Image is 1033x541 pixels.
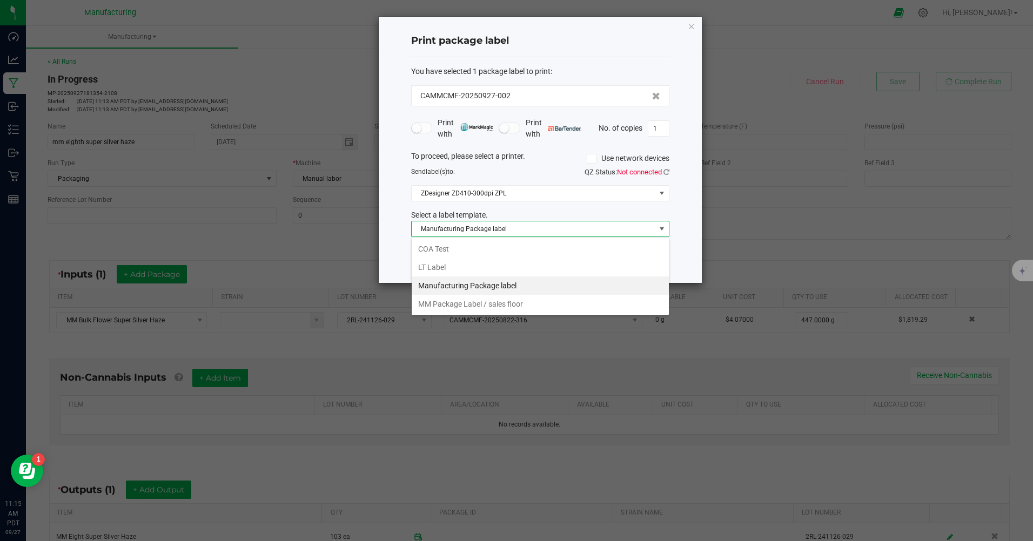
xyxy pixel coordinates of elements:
span: Print with [526,117,581,140]
li: COA Test [412,240,669,258]
li: Manufacturing Package label [412,276,669,295]
span: Send to: [411,168,455,175]
span: QZ Status: [585,168,669,176]
div: : [411,66,669,77]
li: LT Label [412,258,669,276]
span: You have selected 1 package label to print [411,67,551,76]
iframe: Resource center [11,455,43,487]
span: label(s) [426,168,447,175]
span: Print with [438,117,493,140]
span: ZDesigner ZD410-300dpi ZPL [412,186,655,201]
label: Use network devices [587,153,669,164]
li: MM Package Label / sales floor [412,295,669,313]
img: mark_magic_cybra.png [460,123,493,131]
div: To proceed, please select a printer. [403,151,678,167]
span: Not connected [617,168,662,176]
span: No. of copies [599,123,642,132]
img: bartender.png [548,126,581,131]
span: CAMMCMF-20250927-002 [420,90,511,102]
iframe: Resource center unread badge [32,453,45,466]
div: Select a label template. [403,209,678,221]
span: Manufacturing Package label [412,221,655,236]
h4: Print package label [411,34,669,48]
